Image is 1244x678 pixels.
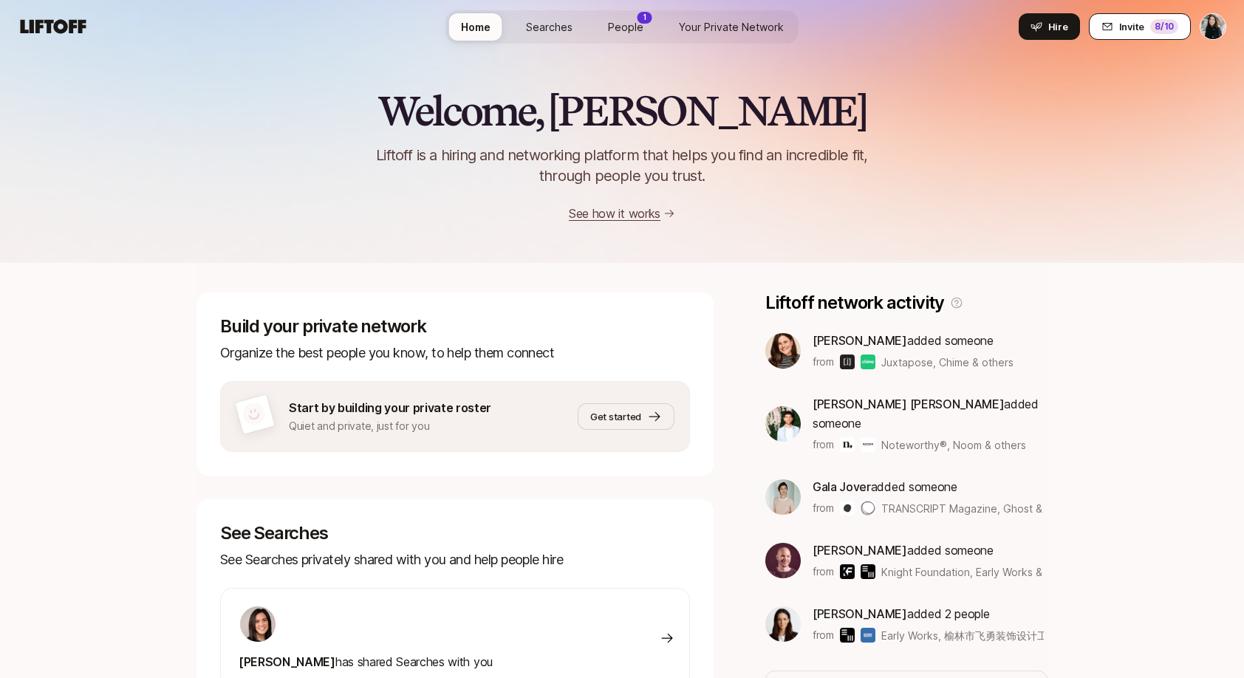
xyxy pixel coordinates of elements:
[861,501,875,516] img: Ghost
[590,409,641,424] span: Get started
[461,19,491,35] span: Home
[813,626,834,644] p: from
[569,206,660,221] a: See how it works
[765,333,801,369] img: f4a257f3_e39d_4cdb_8942_0ec2bc106b05.jpg
[881,437,1026,453] span: Noteworthy®, Noom & others
[840,564,855,579] img: Knight Foundation
[578,403,674,430] button: Get started
[813,499,834,517] p: from
[1200,13,1226,40] button: Irina Vishnevskaya
[813,477,1044,496] p: added someone
[1119,19,1144,34] span: Invite
[840,628,855,643] img: Early Works
[1019,13,1080,40] button: Hire
[679,19,784,35] span: Your Private Network
[765,292,944,313] p: Liftoff network activity
[881,629,1144,642] span: Early Works, 榆林市飞勇装饰设计工程有限公司 & others
[861,355,875,369] img: Chime
[643,12,646,23] p: 1
[813,541,1044,560] p: added someone
[813,333,907,348] span: [PERSON_NAME]
[240,400,267,428] img: default-avatar.svg
[881,355,1014,370] span: Juxtapose, Chime & others
[1048,19,1068,34] span: Hire
[861,628,875,643] img: 榆林市飞勇装饰设计工程有限公司
[377,89,867,133] h2: Welcome, [PERSON_NAME]
[220,316,690,337] p: Build your private network
[220,549,690,570] p: See Searches privately shared with you and help people hire
[1200,14,1226,39] img: Irina Vishnevskaya
[813,436,834,453] p: from
[765,543,801,578] img: b624fc6d_43de_4d13_9753_151e99b1d7e8.jpg
[608,19,643,35] span: People
[765,406,801,442] img: 14c26f81_4384_478d_b376_a1ca6885b3c1.jpg
[840,501,855,516] img: TRANSCRIPT Magazine
[840,437,855,452] img: Noteworthy®
[881,502,1077,515] span: TRANSCRIPT Magazine, Ghost & others
[813,331,1014,350] p: added someone
[1150,19,1178,34] div: 8 /10
[526,19,573,35] span: Searches
[813,543,907,558] span: [PERSON_NAME]
[289,417,491,435] p: Quiet and private, just for you
[813,353,834,371] p: from
[514,13,584,41] a: Searches
[881,566,1077,578] span: Knight Foundation, Early Works & others
[1089,13,1191,40] button: Invite8/10
[813,394,1048,433] p: added someone
[667,13,796,41] a: Your Private Network
[861,437,875,452] img: Noom
[220,523,690,544] p: See Searches
[358,145,886,186] p: Liftoff is a hiring and networking platform that helps you find an incredible fit, through people...
[765,479,801,515] img: ACg8ocKhcGRvChYzWN2dihFRyxedT7mU-5ndcsMXykEoNcm4V62MVdan=s160-c
[765,606,801,642] img: ed856165_bc02_4c3c_8869_e627224d798a.jpg
[239,654,335,669] span: [PERSON_NAME]
[840,355,855,369] img: Juxtapose
[813,479,871,494] span: Gala Jover
[813,604,1044,623] p: added 2 people
[813,563,834,581] p: from
[813,606,907,621] span: [PERSON_NAME]
[449,13,502,41] a: Home
[239,654,493,669] span: has shared Searches with you
[240,606,276,642] img: 71d7b91d_d7cb_43b4_a7ea_a9b2f2cc6e03.jpg
[289,398,491,417] p: Start by building your private roster
[220,343,690,363] p: Organize the best people you know, to help them connect
[861,564,875,579] img: Early Works
[813,397,1004,411] span: [PERSON_NAME] [PERSON_NAME]
[596,13,655,41] a: People1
